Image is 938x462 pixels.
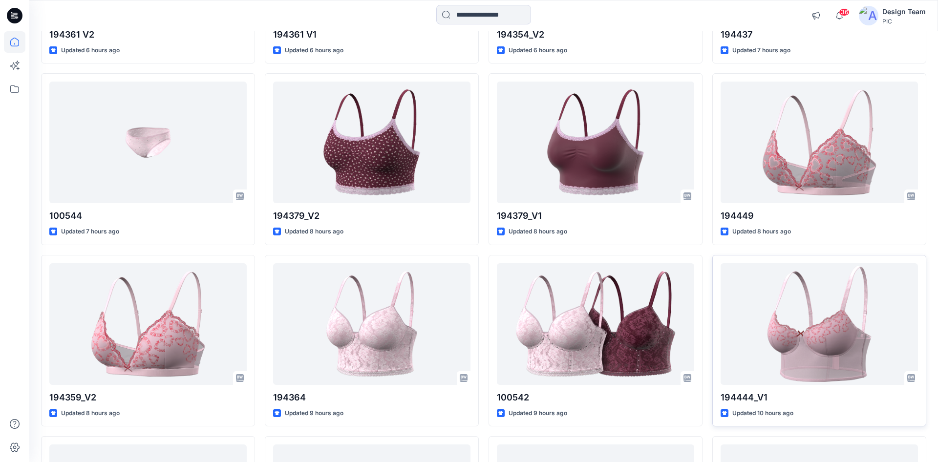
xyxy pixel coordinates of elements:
p: Updated 10 hours ago [732,408,793,419]
p: Updated 8 hours ago [285,227,343,237]
p: Updated 6 hours ago [285,45,343,56]
p: 194361 V2 [49,28,247,42]
p: Updated 8 hours ago [509,227,567,237]
div: PIC [882,18,926,25]
p: Updated 6 hours ago [509,45,567,56]
p: Updated 8 hours ago [732,227,791,237]
div: Design Team [882,6,926,18]
p: 194364 [273,391,470,404]
p: 100544 [49,209,247,223]
a: 100542 [497,263,694,385]
p: 194359_V2 [49,391,247,404]
p: 194444_V1 [721,391,918,404]
p: Updated 7 hours ago [732,45,790,56]
img: avatar [859,6,878,25]
a: 194379_V2 [273,82,470,203]
a: 100544 [49,82,247,203]
p: 194361 V1 [273,28,470,42]
a: 194449 [721,82,918,203]
p: Updated 6 hours ago [61,45,120,56]
p: 100542 [497,391,694,404]
p: Updated 9 hours ago [509,408,567,419]
p: 194449 [721,209,918,223]
p: Updated 9 hours ago [285,408,343,419]
p: 194379_V2 [273,209,470,223]
a: 194364 [273,263,470,385]
p: Updated 8 hours ago [61,408,120,419]
p: 194354_V2 [497,28,694,42]
span: 36 [839,8,850,16]
a: 194379_V1 [497,82,694,203]
a: 194359_V2 [49,263,247,385]
p: 194379_V1 [497,209,694,223]
a: 194444_V1 [721,263,918,385]
p: 194437 [721,28,918,42]
p: Updated 7 hours ago [61,227,119,237]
